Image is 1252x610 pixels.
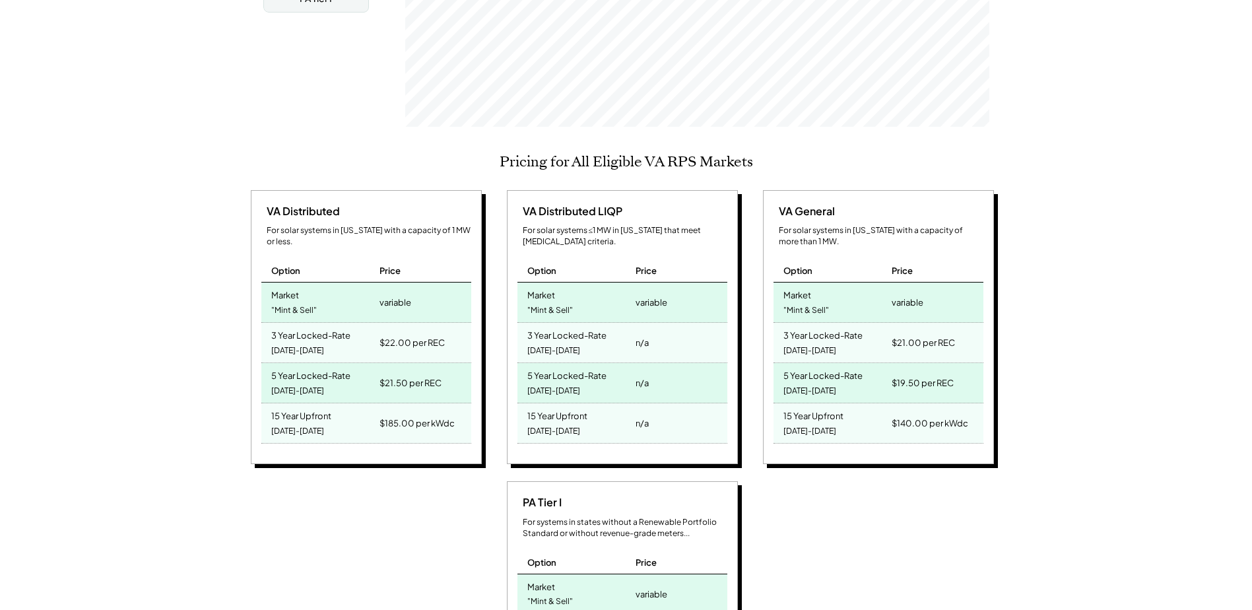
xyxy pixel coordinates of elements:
[892,265,913,277] div: Price
[271,366,350,382] div: 5 Year Locked-Rate
[517,495,562,510] div: PA Tier I
[636,293,667,312] div: variable
[379,374,442,392] div: $21.50 per REC
[527,578,555,593] div: Market
[379,265,401,277] div: Price
[271,302,317,320] div: "Mint & Sell"
[527,326,607,341] div: 3 Year Locked-Rate
[527,423,580,440] div: [DATE]-[DATE]
[892,414,968,432] div: $140.00 per kWdc
[517,204,622,219] div: VA Distributed LIQP
[783,407,843,422] div: 15 Year Upfront
[783,366,863,382] div: 5 Year Locked-Rate
[271,382,324,400] div: [DATE]-[DATE]
[783,286,811,301] div: Market
[527,557,556,568] div: Option
[271,342,324,360] div: [DATE]-[DATE]
[779,225,983,248] div: For solar systems in [US_STATE] with a capacity of more than 1 MW.
[783,382,836,400] div: [DATE]-[DATE]
[636,374,649,392] div: n/a
[261,204,340,219] div: VA Distributed
[527,407,587,422] div: 15 Year Upfront
[527,286,555,301] div: Market
[892,293,923,312] div: variable
[783,342,836,360] div: [DATE]-[DATE]
[523,517,727,539] div: For systems in states without a Renewable Portfolio Standard or without revenue-grade meters...
[783,423,836,440] div: [DATE]-[DATE]
[527,382,580,400] div: [DATE]-[DATE]
[500,153,753,170] h2: Pricing for All Eligible VA RPS Markets
[892,374,954,392] div: $19.50 per REC
[271,407,331,422] div: 15 Year Upfront
[892,333,955,352] div: $21.00 per REC
[636,585,667,603] div: variable
[774,204,835,219] div: VA General
[527,302,573,320] div: "Mint & Sell"
[783,302,829,320] div: "Mint & Sell"
[636,265,657,277] div: Price
[271,326,350,341] div: 3 Year Locked-Rate
[379,293,411,312] div: variable
[636,333,649,352] div: n/a
[527,265,556,277] div: Option
[379,333,445,352] div: $22.00 per REC
[783,326,863,341] div: 3 Year Locked-Rate
[267,225,471,248] div: For solar systems in [US_STATE] with a capacity of 1 MW or less.
[527,366,607,382] div: 5 Year Locked-Rate
[271,423,324,440] div: [DATE]-[DATE]
[527,342,580,360] div: [DATE]-[DATE]
[636,557,657,568] div: Price
[271,286,299,301] div: Market
[271,265,300,277] div: Option
[636,414,649,432] div: n/a
[379,414,455,432] div: $185.00 per kWdc
[783,265,812,277] div: Option
[523,225,727,248] div: For solar systems ≤1 MW in [US_STATE] that meet [MEDICAL_DATA] criteria.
